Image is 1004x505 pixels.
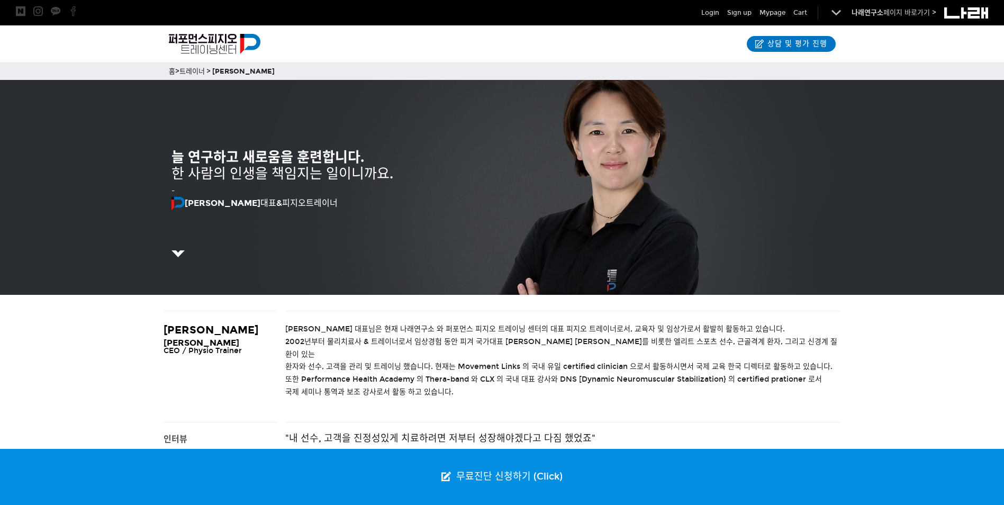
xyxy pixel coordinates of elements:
[852,8,936,17] a: 나래연구소페이지 바로가기 >
[852,8,883,17] strong: 나래연구소
[727,7,752,18] a: Sign up
[164,323,258,336] span: [PERSON_NAME]
[285,362,833,371] span: 환자와 선수, 고객을 관리 및 트레이닝 했습니다. 현재는 Movement Links 의 국내 유일 certified clinician 으로서 활동하시면서 국제 교육 한국 디렉...
[169,66,836,77] p: > >
[171,198,338,208] span: 대표&피지오트레이너
[431,449,573,505] a: 무료진단 신청하기 (Click)
[764,39,827,49] span: 상담 및 평가 진행
[701,7,719,18] a: Login
[747,36,836,52] a: 상담 및 평가 진행
[171,149,364,166] strong: 늘 연구하고 새로움을 훈련합니다.
[171,250,185,257] img: 5c68986d518ea.png
[164,434,187,444] span: 인터뷰
[285,432,595,444] span: "내 선수, 고객을 진정성있게 치료하려면 저부터 성장해야겠다고 다짐 했었죠"
[171,186,175,195] span: -
[171,166,393,182] span: 한 사람의 인생을 책임지는 일이니까요.
[793,7,807,18] a: Cart
[169,67,175,76] a: 홈
[164,338,239,348] span: [PERSON_NAME]
[285,324,785,333] span: [PERSON_NAME] 대표님은 현재 나래연구소 와 퍼포먼스 피지오 트레이닝 센터의 대표 피지오 트레이너로서, 교육자 및 임상가로서 활발히 활동하고 있습니다.
[759,7,785,18] a: Mypage
[212,67,275,76] a: [PERSON_NAME]
[164,346,242,355] span: CEO / Physio Trainer
[171,198,260,208] strong: [PERSON_NAME]
[285,375,822,384] span: 또한 Performance Health Academy 의 Thera-band 와 CLX 의 국내 대표 강사와 DNS [Dynamic Neuromuscular Stabiliza...
[285,337,837,359] span: 2002년부터 물리치료사 & 트레이너로서 임상경험 동안 피겨 국가대표 [PERSON_NAME] [PERSON_NAME]를 비롯한 엘리트 스포츠 선수, 근골격계 환자, 그리고 ...
[179,67,205,76] a: 트레이너
[171,197,185,210] img: f9cd0a75d8c0e.png
[285,387,454,396] span: 국제 세미나 통역과 보조 강사로서 활동 하고 있습니다.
